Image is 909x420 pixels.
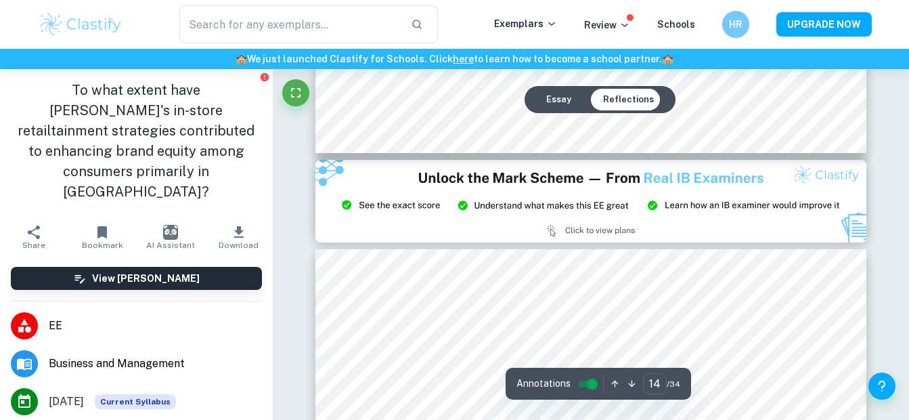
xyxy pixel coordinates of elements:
p: Review [584,18,630,33]
button: Fullscreen [282,79,309,106]
span: Current Syllabus [95,394,176,409]
button: Help and Feedback [868,373,895,400]
a: here [453,54,474,64]
div: This exemplar is based on the current syllabus. Feel free to refer to it for inspiration/ideas wh... [95,394,176,409]
h6: View [PERSON_NAME] [92,271,200,286]
img: Ad [315,160,867,243]
p: Exemplars [494,16,557,31]
h6: HR [728,17,743,32]
button: Reflections [592,89,665,110]
button: Report issue [260,72,270,82]
button: Download [204,218,273,256]
span: Bookmark [82,240,123,250]
span: EE [49,318,262,334]
h1: To what extent have [PERSON_NAME]'s in-store retailtainment strategies contributed to enhancing b... [11,80,262,202]
span: Annotations [516,377,571,391]
span: [DATE] [49,394,84,410]
span: Share [22,240,45,250]
span: Business and Management [49,356,262,372]
span: / 34 [667,378,680,390]
a: Schools [657,19,695,30]
button: AI Assistant [136,218,204,256]
span: AI Assistant [146,240,195,250]
img: Clastify logo [38,11,124,38]
span: Download [219,240,259,250]
button: HR [722,11,749,38]
button: UPGRADE NOW [776,12,872,37]
span: 🏫 [236,54,247,64]
h6: We just launched Clastify for Schools. Click to learn how to become a school partner. [3,51,906,66]
img: AI Assistant [163,225,178,240]
button: View [PERSON_NAME] [11,267,262,290]
input: Search for any exemplars... [179,5,401,43]
button: Essay [535,89,582,110]
button: Bookmark [68,218,137,256]
span: 🏫 [662,54,673,64]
